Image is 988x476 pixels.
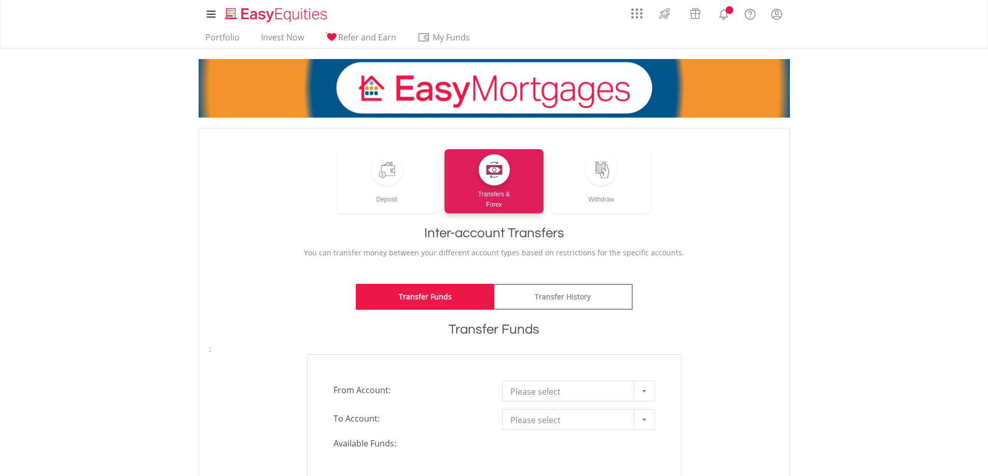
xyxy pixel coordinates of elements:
span: From Account: [326,381,494,399]
div: Withdraw [552,185,651,205]
h1: Transfer Funds [210,320,779,339]
div: Transfers & Forex [444,185,544,210]
span: Available Funds: [326,438,494,450]
a: Notifications [711,3,737,23]
span: Please select [510,381,631,402]
a: AppsGrid [624,3,649,19]
a: Deposit [338,149,437,213]
a: Invest Now [257,32,308,48]
a: Vouchers [680,3,711,22]
img: thrive-v2.svg [656,5,673,22]
span: Please select [510,410,631,430]
a: Transfers &Forex [444,149,544,213]
img: grid-menu-icon.svg [631,8,643,19]
span: To Account: [326,409,494,428]
img: vouchers-v2.svg [687,5,704,22]
a: Withdraw [552,149,651,213]
a: Home page [221,3,331,23]
p: You can transfer money between your different account types based on restrictions for the specifi... [210,248,779,258]
a: Refer and Earn [321,32,400,48]
a: FAQ's and Support [737,3,763,23]
a: Transfer Funds [356,284,494,310]
a: My Profile [763,3,790,25]
img: EasyEquities_Logo.png [223,6,331,23]
h1: Inter-account Transfers [210,224,779,242]
span: My Funds [418,31,485,44]
img: EasyMortage Promotion Banner [199,59,790,118]
a: Portfolio [201,32,244,48]
a: Transfer History [494,284,633,310]
span: Refer and Earn [338,32,396,43]
div: Deposit [338,185,437,205]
